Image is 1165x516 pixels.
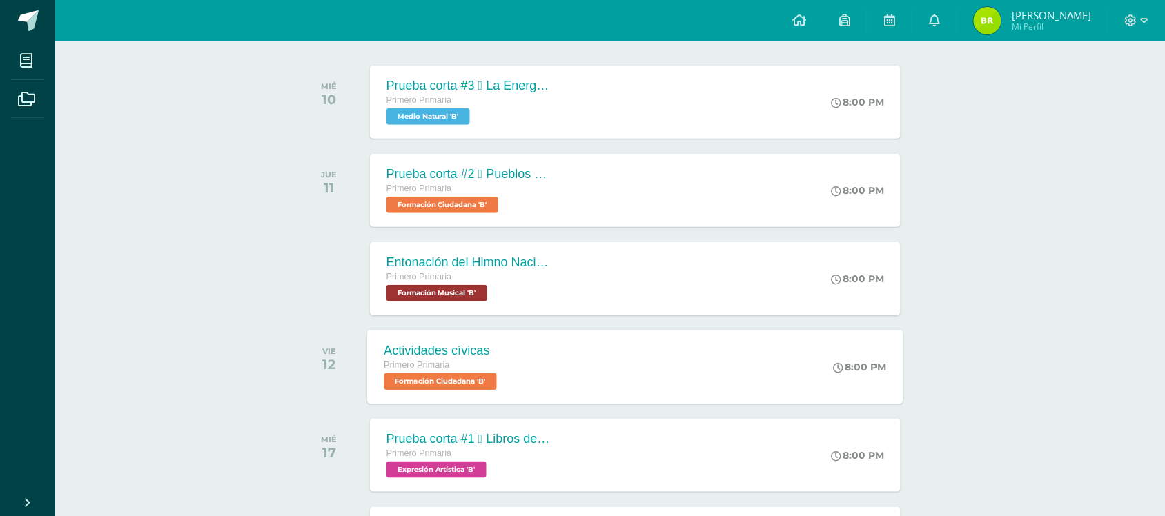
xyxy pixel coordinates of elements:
div: 8:00 PM [833,361,887,373]
div: VIE [322,346,336,356]
div: 11 [321,179,337,196]
div: Entonación del Himno Nacional de Guatemala [386,255,552,270]
span: Formación Ciudadana 'B' [384,373,497,390]
div: 10 [321,91,337,108]
div: Prueba corta #2  Pueblos de Guatemala  Símbolos patrios [386,167,552,181]
div: MIÉ [321,81,337,91]
span: Mi Perfil [1012,21,1091,32]
span: Medio Natural 'B' [386,108,470,125]
div: 8:00 PM [831,272,884,285]
div: 12 [322,356,336,373]
span: Primero Primaria [384,360,449,370]
span: Primero Primaria [386,95,451,105]
span: [PERSON_NAME] [1012,8,1091,22]
img: 5c1d5d91b51cbddbc8b3f8a167e1d98a.png [974,7,1001,34]
div: JUE [321,170,337,179]
span: Primero Primaria [386,183,451,193]
div: 17 [321,444,337,461]
span: Expresión Artística 'B' [386,462,487,478]
div: Prueba corta #3  La Energía y tipos de energía  Basura orgánica e inorgánica  Tipos de contami... [386,79,552,93]
div: Prueba corta #1  Libros de la [DEMOGRAPHIC_DATA]  Títeres [386,432,552,446]
div: Actividades cívicas [384,344,500,358]
div: 8:00 PM [831,96,884,108]
div: MIÉ [321,435,337,444]
div: 8:00 PM [831,449,884,462]
span: Primero Primaria [386,448,451,458]
div: 8:00 PM [831,184,884,197]
span: Primero Primaria [386,272,451,281]
span: Formación Ciudadana 'B' [386,197,498,213]
span: Formación Musical 'B' [386,285,487,301]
